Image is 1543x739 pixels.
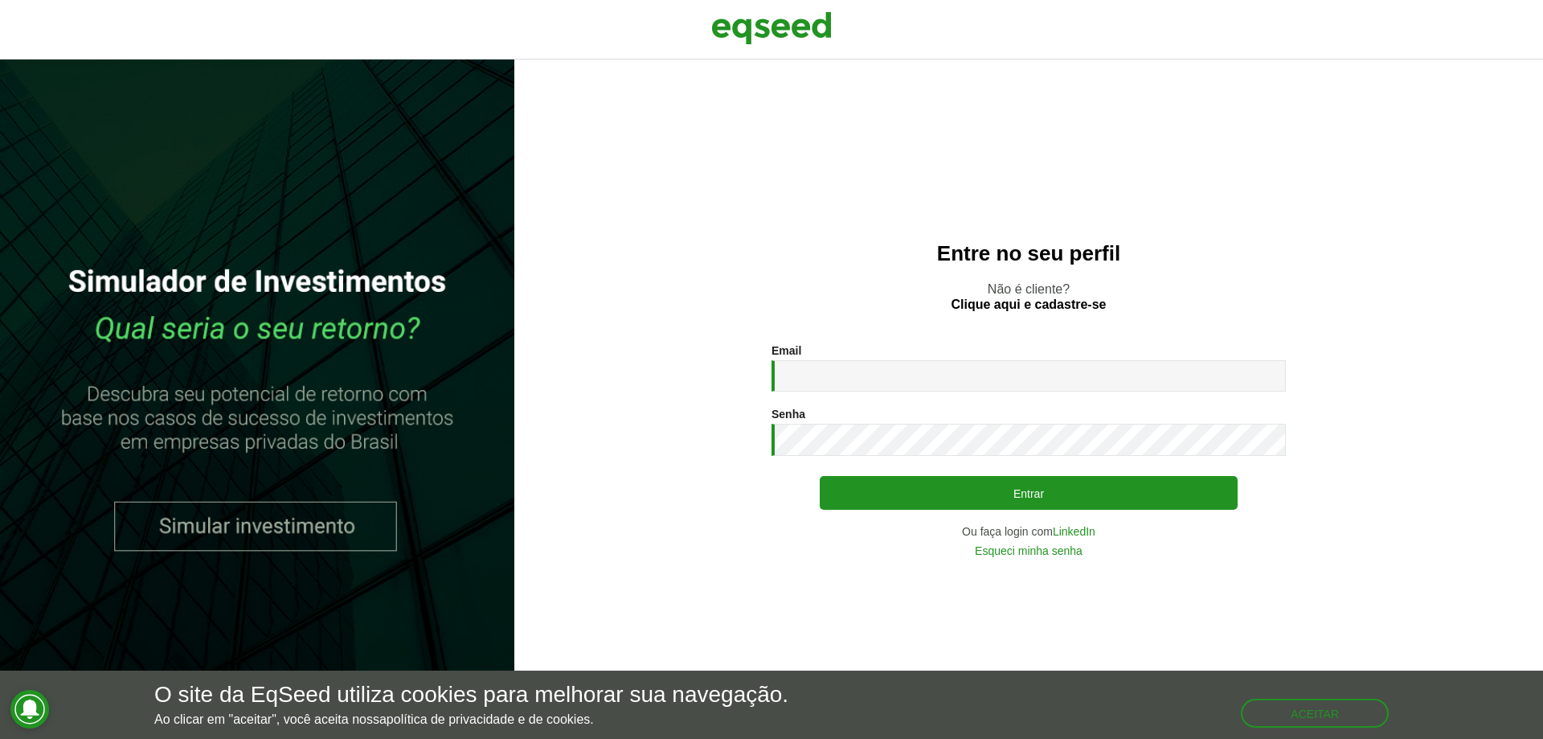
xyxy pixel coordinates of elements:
h5: O site da EqSeed utiliza cookies para melhorar sua navegação. [154,683,788,708]
p: Não é cliente? [546,281,1511,312]
button: Entrar [820,476,1238,510]
h2: Entre no seu perfil [546,242,1511,265]
button: Aceitar [1241,699,1389,728]
div: Ou faça login com [771,526,1286,537]
label: Senha [771,409,805,420]
a: Esqueci minha senha [975,545,1083,556]
a: Clique aqui e cadastre-se [952,298,1107,311]
label: Email [771,345,801,356]
p: Ao clicar em "aceitar", você aceita nossa . [154,712,788,727]
a: política de privacidade e de cookies [387,713,591,726]
a: LinkedIn [1053,526,1095,537]
img: EqSeed Logo [711,8,832,48]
